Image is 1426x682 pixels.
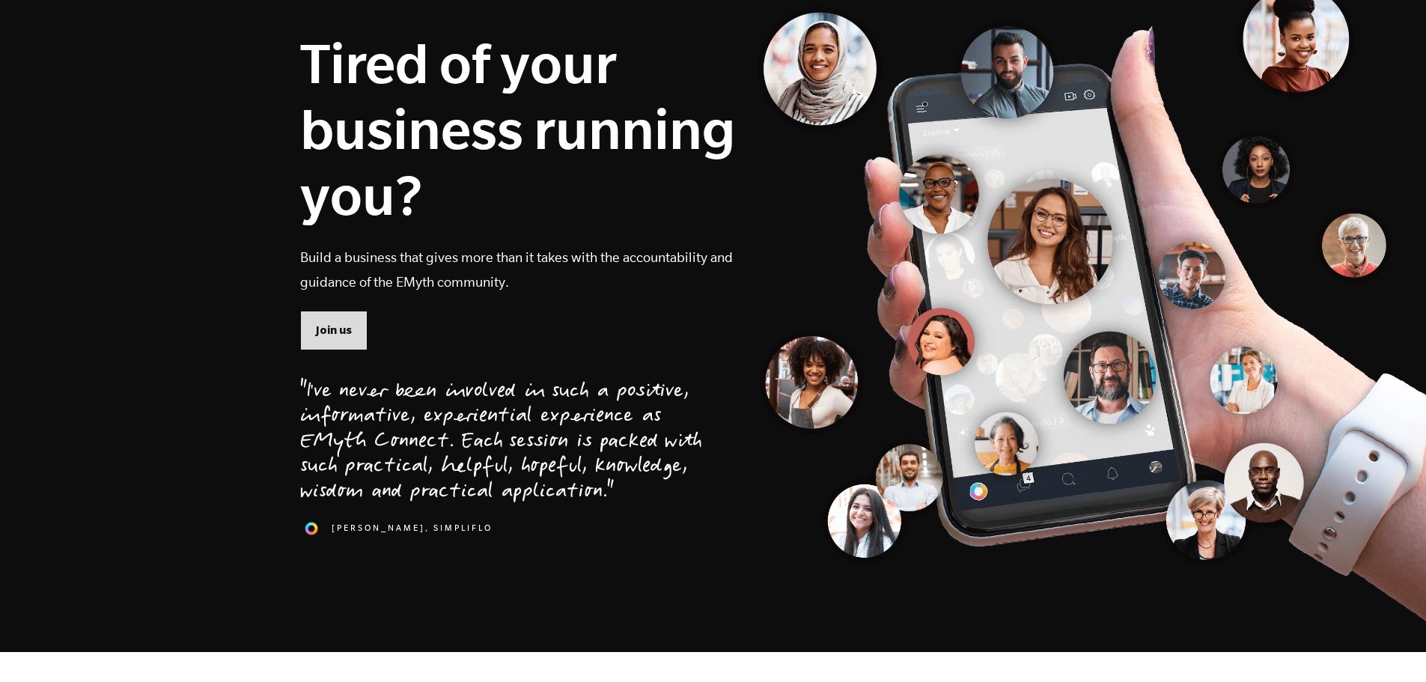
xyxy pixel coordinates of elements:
[316,322,352,338] span: Join us
[300,245,736,294] p: Build a business that gives more than it takes with the accountability and guidance of the EMyth ...
[300,30,736,228] h1: Tired of your business running you?
[300,380,702,506] div: "I've never been involved in such a positive, informative, experiential experience as EMyth Conne...
[300,311,368,350] a: Join us
[332,522,493,535] span: [PERSON_NAME], SimpliFlo
[300,517,323,540] img: 1
[1351,610,1426,682] iframe: Chat Widget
